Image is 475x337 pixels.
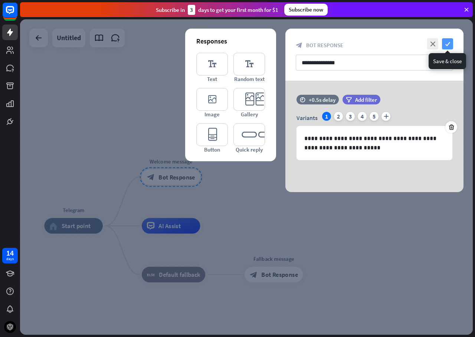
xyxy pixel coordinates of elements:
span: Bot Response [306,42,343,49]
div: +0.5s delay [309,96,335,103]
div: 5 [370,112,379,121]
span: Variants [297,114,318,121]
div: 3 [188,5,195,15]
i: plus [381,112,390,121]
i: close [427,38,438,49]
div: Subscribe in days to get your first month for $1 [156,5,278,15]
i: check [442,38,453,49]
i: time [300,97,305,102]
div: Subscribe now [284,4,328,16]
button: Open LiveChat chat widget [6,3,28,25]
div: 1 [322,112,331,121]
a: 14 days [2,248,18,263]
div: 2 [334,112,343,121]
span: Add filter [355,96,377,103]
div: 3 [346,112,355,121]
div: 4 [358,112,367,121]
i: block_bot_response [296,42,302,49]
i: filter [346,97,352,103]
div: 14 [6,250,14,256]
div: days [6,256,14,262]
